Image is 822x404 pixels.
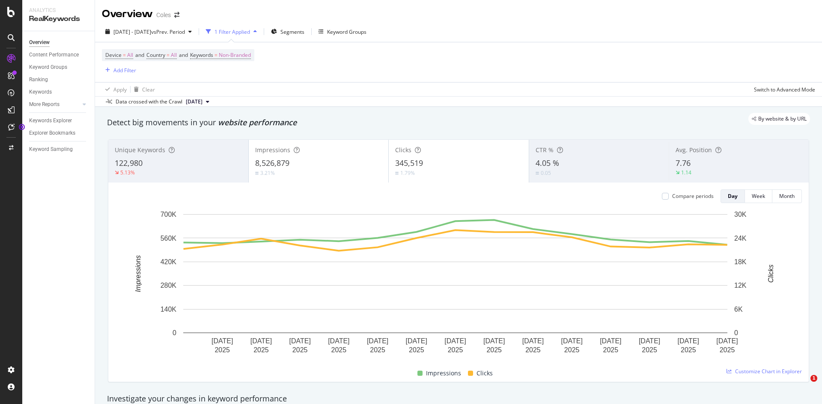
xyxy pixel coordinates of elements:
[190,51,213,59] span: Keywords
[754,86,815,93] div: Switch to Advanced Mode
[603,346,619,354] text: 2025
[29,100,80,109] a: More Reports
[29,88,89,97] a: Keywords
[29,75,48,84] div: Ranking
[758,116,807,121] span: By website & by URL
[29,75,89,84] a: Ranking
[522,337,544,345] text: [DATE]
[156,11,171,19] div: Coles
[561,337,582,345] text: [DATE]
[151,28,185,35] span: vs Prev. Period
[29,116,89,125] a: Keywords Explorer
[444,337,466,345] text: [DATE]
[255,172,259,174] img: Equal
[123,51,126,59] span: =
[395,146,411,154] span: Clicks
[395,172,399,174] img: Equal
[745,189,772,203] button: Week
[477,368,493,378] span: Clicks
[113,86,127,93] div: Apply
[772,189,802,203] button: Month
[105,51,122,59] span: Device
[29,38,89,47] a: Overview
[734,234,747,242] text: 24K
[211,337,233,345] text: [DATE]
[167,51,170,59] span: =
[255,146,290,154] span: Impressions
[600,337,621,345] text: [DATE]
[29,38,50,47] div: Overview
[767,265,774,283] text: Clicks
[292,346,308,354] text: 2025
[29,145,73,154] div: Keyword Sampling
[642,346,657,354] text: 2025
[29,129,75,138] div: Explorer Bookmarks
[716,337,738,345] text: [DATE]
[29,63,67,72] div: Keyword Groups
[179,51,188,59] span: and
[327,28,366,35] div: Keyword Groups
[536,146,554,154] span: CTR %
[370,346,385,354] text: 2025
[676,158,691,168] span: 7.76
[541,169,551,177] div: 0.05
[483,337,505,345] text: [DATE]
[29,129,89,138] a: Explorer Bookmarks
[734,282,747,289] text: 12K
[161,258,177,265] text: 420K
[793,375,813,395] iframe: Intercom live chat
[260,169,275,177] div: 3.21%
[131,83,155,96] button: Clear
[173,329,176,336] text: 0
[127,49,133,61] span: All
[113,28,151,35] span: [DATE] - [DATE]
[564,346,580,354] text: 2025
[116,98,182,106] div: Data crossed with the Crawl
[134,255,142,292] text: Impressions
[219,49,251,61] span: Non-Branded
[29,50,79,59] div: Content Performance
[161,306,177,313] text: 140K
[135,51,144,59] span: and
[681,169,691,176] div: 1.14
[395,158,423,168] span: 345,519
[367,337,388,345] text: [DATE]
[115,210,795,358] svg: A chart.
[536,172,539,174] img: Equal
[721,189,745,203] button: Day
[678,337,699,345] text: [DATE]
[639,337,660,345] text: [DATE]
[268,25,308,38] button: Segments
[113,67,136,74] div: Add Filter
[161,282,177,289] text: 280K
[280,28,304,35] span: Segments
[120,169,135,176] div: 5.13%
[115,158,143,168] span: 122,980
[728,192,738,200] div: Day
[115,146,165,154] span: Unique Keywords
[409,346,424,354] text: 2025
[734,329,738,336] text: 0
[214,28,250,35] div: 1 Filter Applied
[486,346,502,354] text: 2025
[29,14,88,24] div: RealKeywords
[161,234,177,242] text: 560K
[400,169,415,177] div: 1.79%
[203,25,260,38] button: 1 Filter Applied
[186,98,203,106] span: 2025 Sep. 20th
[525,346,541,354] text: 2025
[174,12,179,18] div: arrow-right-arrow-left
[29,145,89,154] a: Keyword Sampling
[720,346,735,354] text: 2025
[536,158,559,168] span: 4.05 %
[214,51,217,59] span: =
[18,123,26,131] div: Tooltip anchor
[779,192,795,200] div: Month
[734,211,747,218] text: 30K
[214,346,230,354] text: 2025
[734,306,743,313] text: 6K
[676,146,712,154] span: Avg. Position
[748,113,810,125] div: legacy label
[331,346,347,354] text: 2025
